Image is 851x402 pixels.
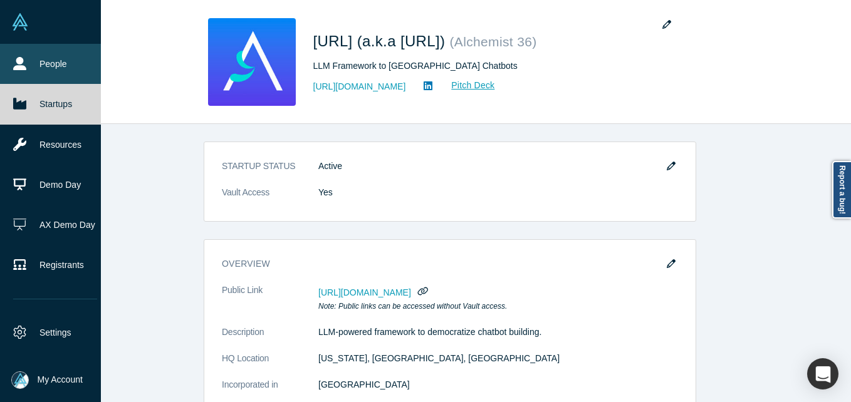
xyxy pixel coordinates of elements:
[832,161,851,219] a: Report a bug!
[38,373,83,386] span: My Account
[222,326,318,352] dt: Description
[318,287,411,297] span: [URL][DOMAIN_NAME]
[313,33,450,49] span: [URL] (a.k.a [URL])
[313,59,664,73] div: LLM Framework to [GEOGRAPHIC_DATA] Chatbots
[313,80,406,93] a: [URL][DOMAIN_NAME]
[222,186,318,212] dt: Vault Access
[222,257,660,271] h3: overview
[222,284,263,297] span: Public Link
[222,352,318,378] dt: HQ Location
[318,302,507,311] em: Note: Public links can be accessed without Vault access.
[11,13,29,31] img: Alchemist Vault Logo
[437,78,495,93] a: Pitch Deck
[318,352,678,365] dd: [US_STATE], [GEOGRAPHIC_DATA], [GEOGRAPHIC_DATA]
[318,186,678,199] dd: Yes
[11,371,29,389] img: Mia Scott's Account
[318,378,678,391] dd: [GEOGRAPHIC_DATA]
[318,160,678,173] dd: Active
[449,34,536,49] small: ( Alchemist 36 )
[318,326,678,339] p: LLM-powered framework to democratize chatbot building.
[222,160,318,186] dt: STARTUP STATUS
[208,18,296,106] img: Arklex.AI (a.k.a Articulate.AI)'s Logo
[11,371,83,389] button: My Account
